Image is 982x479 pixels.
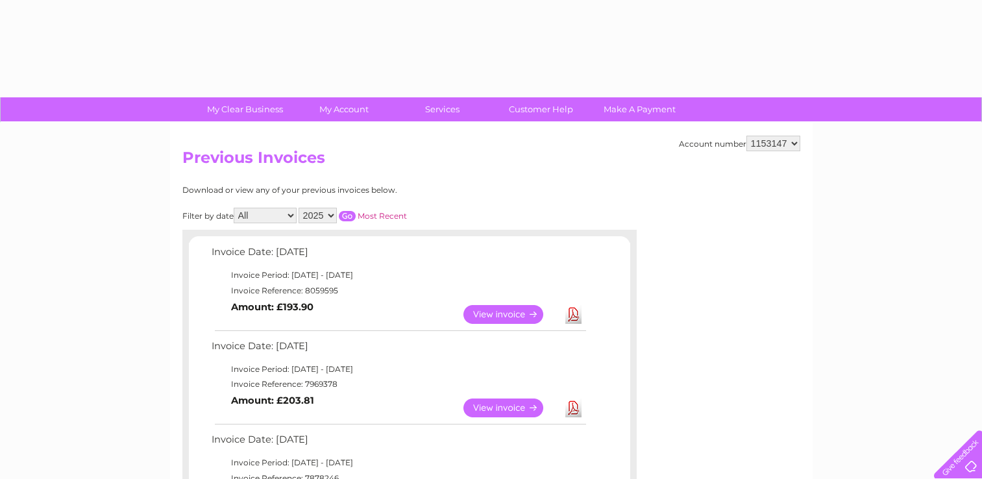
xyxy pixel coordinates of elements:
a: View [463,305,559,324]
a: Services [389,97,496,121]
div: Filter by date [182,208,523,223]
a: My Account [290,97,397,121]
td: Invoice Period: [DATE] - [DATE] [208,267,588,283]
h2: Previous Invoices [182,149,800,173]
td: Invoice Reference: 8059595 [208,283,588,299]
td: Invoice Period: [DATE] - [DATE] [208,362,588,377]
b: Amount: £193.90 [231,301,313,313]
a: Download [565,305,582,324]
a: Most Recent [358,211,407,221]
div: Account number [679,136,800,151]
a: View [463,399,559,417]
a: My Clear Business [191,97,299,121]
a: Customer Help [487,97,595,121]
td: Invoice Reference: 7969378 [208,376,588,392]
td: Invoice Date: [DATE] [208,431,588,455]
div: Download or view any of your previous invoices below. [182,186,523,195]
td: Invoice Date: [DATE] [208,338,588,362]
a: Make A Payment [586,97,693,121]
td: Invoice Date: [DATE] [208,243,588,267]
b: Amount: £203.81 [231,395,314,406]
td: Invoice Period: [DATE] - [DATE] [208,455,588,471]
a: Download [565,399,582,417]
